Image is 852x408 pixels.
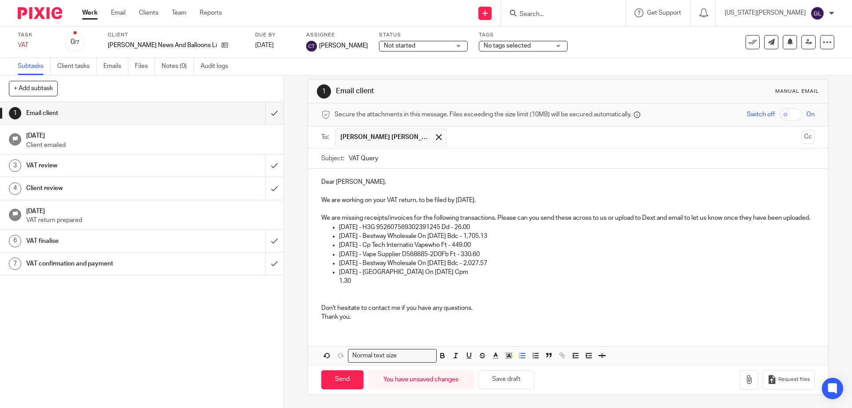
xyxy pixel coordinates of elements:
[368,370,474,389] div: You have unsaved changes
[339,268,814,277] p: [DATE] - [GEOGRAPHIC_DATA] On [DATE] Cpm
[321,313,814,321] p: Thank you.
[71,37,79,47] div: 0
[26,129,275,140] h1: [DATE]
[172,8,186,17] a: Team
[306,41,317,51] img: svg%3E
[75,40,79,45] small: /7
[18,58,51,75] a: Subtasks
[162,58,194,75] a: Notes (0)
[200,8,222,17] a: Reports
[806,110,815,119] span: On
[321,178,814,186] p: Dear [PERSON_NAME],
[775,88,819,95] div: Manual email
[763,370,814,390] button: Request files
[26,216,275,225] p: VAT return prepared
[339,259,814,268] p: [DATE] - Bestway Wholesale On [DATE] Bdc - 2,027.57
[319,41,368,50] span: [PERSON_NAME]
[9,107,21,119] div: 1
[26,257,180,270] h1: VAT confirmation and payment
[18,32,53,39] label: Task
[810,6,824,20] img: svg%3E
[26,107,180,120] h1: Email client
[350,351,398,360] span: Normal text size
[317,84,331,99] div: 1
[82,8,98,17] a: Work
[321,304,814,313] p: Don't hesitate to contact me if you have any questions.
[306,32,368,39] label: Assignee
[26,234,180,248] h1: VAT finalise
[379,32,468,39] label: Status
[340,133,429,142] span: [PERSON_NAME] [PERSON_NAME]
[321,196,814,205] p: We are working on your VAT return, to be filed by [DATE].
[139,8,158,17] a: Clients
[18,41,53,50] div: VAT
[747,110,775,119] span: Switch off
[335,110,631,119] span: Secure the attachments in this message. Files exceeding the size limit (10MB) will be secured aut...
[321,133,331,142] label: To:
[348,349,437,363] div: Search for option
[9,182,21,195] div: 4
[9,81,58,96] button: + Add subtask
[519,11,599,19] input: Search
[9,235,21,247] div: 6
[399,351,431,360] input: Search for option
[478,370,534,389] button: Save draft
[26,159,180,172] h1: VAT review
[479,32,568,39] label: Tags
[339,250,814,259] p: [DATE] - Vape Supplier D568685-2D0Fb Ft - 330.60
[255,32,295,39] label: Due by
[384,43,415,49] span: Not started
[111,8,126,17] a: Email
[9,159,21,172] div: 3
[725,8,806,17] p: [US_STATE][PERSON_NAME]
[57,58,97,75] a: Client tasks
[135,58,155,75] a: Files
[26,182,180,195] h1: Client review
[321,370,363,389] input: Send
[26,141,275,150] p: Client emailed
[255,42,274,48] span: [DATE]
[336,87,587,96] h1: Email client
[26,205,275,216] h1: [DATE]
[103,58,128,75] a: Emails
[9,257,21,270] div: 7
[339,223,814,232] p: [DATE] - H3G 952607569302391245 Dd - 26.00
[647,10,681,16] span: Get Support
[339,241,814,250] p: [DATE] - Cp Tech Internatio Vapewho Ft - 449.00
[778,376,810,383] span: Request files
[108,32,244,39] label: Client
[339,232,814,241] p: [DATE] - Bestway Wholesale On [DATE] Bdc - 1,705.13
[108,41,217,50] p: [PERSON_NAME] News And Balloons Limited
[484,43,531,49] span: No tags selected
[201,58,235,75] a: Audit logs
[18,7,62,19] img: Pixie
[801,131,815,144] button: Cc
[339,277,814,285] p: 1.30
[321,154,344,163] label: Subject:
[321,214,814,222] p: We are missing receipts/invoices for the following transactions. Please can you send these across...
